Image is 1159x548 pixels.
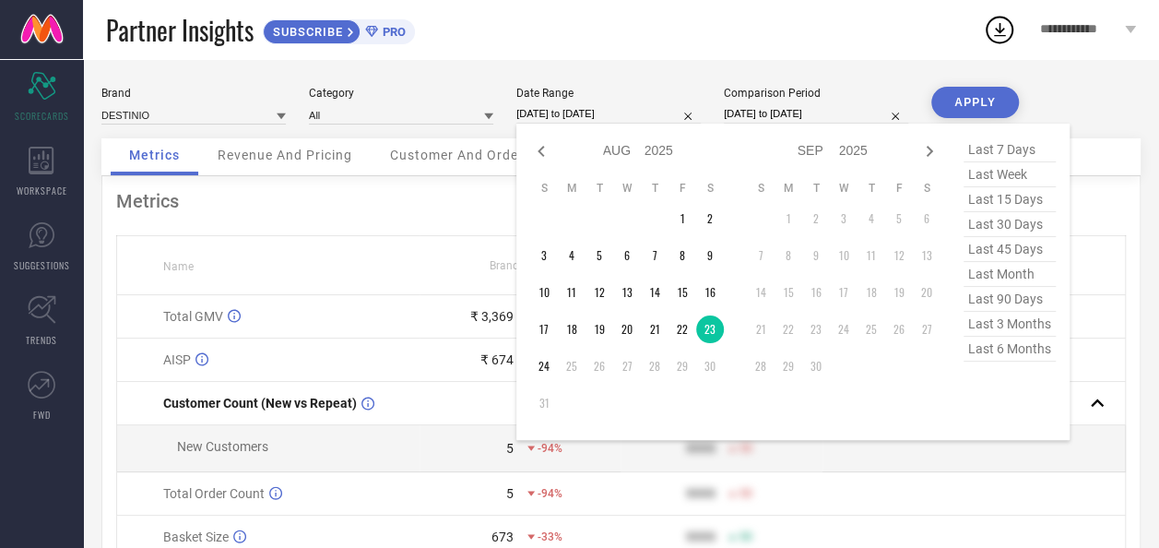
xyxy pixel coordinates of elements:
td: Tue Sep 23 2025 [802,316,830,343]
div: 9999 [685,530,715,544]
div: 5 [506,486,514,501]
td: Sat Sep 13 2025 [913,242,940,269]
td: Sun Aug 17 2025 [530,316,558,343]
td: Thu Aug 21 2025 [641,316,668,343]
td: Thu Aug 07 2025 [641,242,668,269]
td: Fri Sep 05 2025 [885,205,913,232]
th: Monday [775,181,802,196]
input: Select date range [516,104,701,124]
span: Basket Size [163,530,229,544]
div: Next month [918,140,940,162]
div: Category [309,87,493,100]
span: last 45 days [964,237,1056,262]
th: Tuesday [585,181,613,196]
span: Customer And Orders [390,148,531,162]
span: Customer Count (New vs Repeat) [163,396,357,411]
td: Mon Sep 01 2025 [775,205,802,232]
td: Wed Aug 13 2025 [613,279,641,306]
td: Thu Aug 14 2025 [641,279,668,306]
div: Open download list [983,13,1016,46]
td: Mon Aug 11 2025 [558,279,585,306]
td: Sat Aug 16 2025 [696,279,724,306]
td: Wed Aug 06 2025 [613,242,641,269]
span: last 30 days [964,212,1056,237]
div: ₹ 674 [480,352,514,367]
td: Thu Sep 18 2025 [857,279,885,306]
span: 50 [739,442,751,455]
th: Friday [668,181,696,196]
span: last month [964,262,1056,287]
td: Thu Sep 04 2025 [857,205,885,232]
td: Wed Sep 17 2025 [830,279,857,306]
td: Tue Aug 05 2025 [585,242,613,269]
td: Wed Sep 03 2025 [830,205,857,232]
span: TRENDS [26,333,57,347]
td: Sun Aug 03 2025 [530,242,558,269]
div: Brand [101,87,286,100]
th: Saturday [913,181,940,196]
td: Mon Aug 04 2025 [558,242,585,269]
input: Select comparison period [724,104,908,124]
span: Metrics [129,148,180,162]
td: Mon Sep 22 2025 [775,316,802,343]
td: Sun Sep 28 2025 [747,352,775,380]
th: Wednesday [830,181,857,196]
th: Sunday [530,181,558,196]
div: 9999 [685,441,715,456]
span: 50 [739,530,751,543]
td: Sat Sep 20 2025 [913,279,940,306]
span: SUGGESTIONS [14,258,70,272]
span: 50 [739,487,751,500]
td: Sun Aug 31 2025 [530,389,558,417]
th: Tuesday [802,181,830,196]
td: Sun Aug 10 2025 [530,279,558,306]
th: Thursday [641,181,668,196]
td: Sat Aug 23 2025 [696,316,724,343]
td: Sat Sep 27 2025 [913,316,940,343]
td: Sun Sep 14 2025 [747,279,775,306]
td: Sun Sep 07 2025 [747,242,775,269]
td: Tue Sep 30 2025 [802,352,830,380]
td: Sat Aug 02 2025 [696,205,724,232]
td: Tue Aug 26 2025 [585,352,613,380]
td: Sat Aug 30 2025 [696,352,724,380]
span: Revenue And Pricing [218,148,352,162]
td: Fri Aug 01 2025 [668,205,696,232]
span: last 15 days [964,187,1056,212]
td: Thu Sep 11 2025 [857,242,885,269]
td: Tue Sep 02 2025 [802,205,830,232]
td: Fri Aug 08 2025 [668,242,696,269]
div: Metrics [116,190,1126,212]
a: SUBSCRIBEPRO [263,15,415,44]
td: Fri Sep 12 2025 [885,242,913,269]
td: Tue Sep 16 2025 [802,279,830,306]
span: last week [964,162,1056,187]
span: last 6 months [964,337,1056,362]
span: last 7 days [964,137,1056,162]
td: Thu Aug 28 2025 [641,352,668,380]
div: 5 [506,441,514,456]
th: Thursday [857,181,885,196]
span: Total GMV [163,309,223,324]
td: Fri Aug 15 2025 [668,279,696,306]
div: 673 [491,530,514,544]
span: -94% [538,442,562,455]
th: Friday [885,181,913,196]
td: Tue Sep 09 2025 [802,242,830,269]
div: ₹ 3,369 [470,309,514,324]
div: Previous month [530,140,552,162]
td: Fri Aug 22 2025 [668,316,696,343]
td: Mon Aug 18 2025 [558,316,585,343]
td: Fri Sep 26 2025 [885,316,913,343]
span: last 3 months [964,312,1056,337]
td: Fri Sep 19 2025 [885,279,913,306]
td: Tue Aug 12 2025 [585,279,613,306]
td: Mon Sep 15 2025 [775,279,802,306]
td: Mon Aug 25 2025 [558,352,585,380]
td: Mon Sep 29 2025 [775,352,802,380]
span: SCORECARDS [15,109,69,123]
th: Saturday [696,181,724,196]
td: Wed Aug 27 2025 [613,352,641,380]
th: Sunday [747,181,775,196]
td: Wed Sep 10 2025 [830,242,857,269]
